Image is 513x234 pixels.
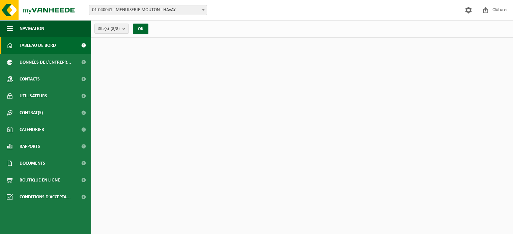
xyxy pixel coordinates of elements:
span: Site(s) [98,24,120,34]
span: Navigation [20,20,44,37]
count: (8/8) [111,27,120,31]
span: Tableau de bord [20,37,56,54]
span: Données de l'entrepr... [20,54,71,71]
span: Calendrier [20,121,44,138]
span: Conditions d'accepta... [20,189,70,205]
span: Documents [20,155,45,172]
button: Site(s)(8/8) [94,24,129,34]
span: Contacts [20,71,40,88]
span: Boutique en ligne [20,172,60,189]
span: Contrat(s) [20,104,43,121]
span: Rapports [20,138,40,155]
span: Utilisateurs [20,88,47,104]
button: OK [133,24,148,34]
span: 01-040041 - MENUISERIE MOUTON - HAVAY [89,5,207,15]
